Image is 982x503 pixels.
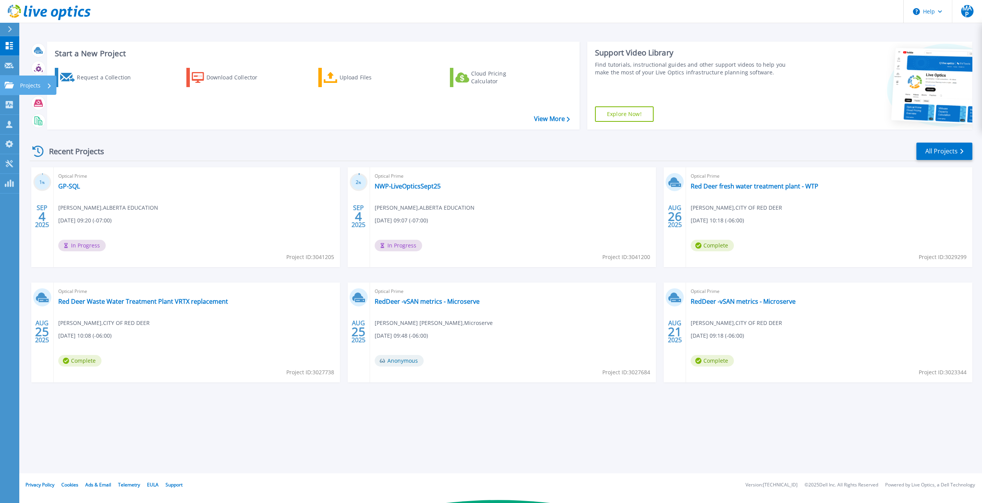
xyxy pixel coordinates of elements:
[919,253,967,261] span: Project ID: 3029299
[55,68,141,87] a: Request a Collection
[147,481,159,488] a: EULA
[58,298,228,305] a: Red Deer Waste Water Treatment Plant VRTX replacement
[351,202,366,230] div: SEP 2025
[691,298,796,305] a: RedDeer -vSAN metrics - Microserve
[450,68,536,87] a: Cloud Pricing Calculator
[58,355,101,367] span: Complete
[166,481,183,488] a: Support
[668,318,682,346] div: AUG 2025
[35,328,49,335] span: 25
[375,319,493,327] span: [PERSON_NAME] [PERSON_NAME] , Microserve
[358,180,361,185] span: %
[885,483,975,488] li: Powered by Live Optics, a Dell Technology
[595,48,794,58] div: Support Video Library
[691,331,744,340] span: [DATE] 09:18 (-06:00)
[35,202,49,230] div: SEP 2025
[745,483,798,488] li: Version: [TECHNICAL_ID]
[58,319,150,327] span: [PERSON_NAME] , CITY OF RED DEER
[668,213,682,220] span: 26
[916,143,972,160] a: All Projects
[20,76,41,96] p: Projects
[691,319,782,327] span: [PERSON_NAME] , CITY OF RED DEER
[602,253,650,261] span: Project ID: 3041200
[691,182,818,190] a: Red Deer fresh water treatment plant - WTP
[602,368,650,377] span: Project ID: 3027684
[58,216,112,225] span: [DATE] 09:20 (-07:00)
[375,182,441,190] a: NWP-LiveOpticsSept25
[668,328,682,335] span: 21
[375,355,424,367] span: Anonymous
[375,216,428,225] span: [DATE] 09:07 (-07:00)
[350,178,368,187] h3: 2
[595,61,794,76] div: Find tutorials, instructional guides and other support videos to help you make the most of your L...
[61,481,78,488] a: Cookies
[691,240,734,251] span: Complete
[691,216,744,225] span: [DATE] 10:18 (-06:00)
[58,287,335,296] span: Optical Prime
[961,5,974,17] span: MAP
[85,481,111,488] a: Ads & Email
[375,331,428,340] span: [DATE] 09:48 (-06:00)
[118,481,140,488] a: Telemetry
[58,172,335,180] span: Optical Prime
[919,368,967,377] span: Project ID: 3023344
[58,331,112,340] span: [DATE] 10:08 (-06:00)
[30,142,115,161] div: Recent Projects
[206,70,268,85] div: Download Collector
[318,68,404,87] a: Upload Files
[805,483,878,488] li: © 2025 Dell Inc. All Rights Reserved
[42,180,45,185] span: %
[340,70,401,85] div: Upload Files
[691,204,782,212] span: [PERSON_NAME] , CITY OF RED DEER
[375,240,422,251] span: In Progress
[58,204,158,212] span: [PERSON_NAME] , ALBERTA EDUCATION
[58,182,80,190] a: GP-SQL
[352,328,365,335] span: 25
[286,253,334,261] span: Project ID: 3041205
[355,213,362,220] span: 4
[691,355,734,367] span: Complete
[471,70,533,85] div: Cloud Pricing Calculator
[595,106,654,122] a: Explore Now!
[691,172,968,180] span: Optical Prime
[77,70,139,85] div: Request a Collection
[351,318,366,346] div: AUG 2025
[58,240,106,251] span: In Progress
[534,115,570,123] a: View More
[35,318,49,346] div: AUG 2025
[375,204,475,212] span: [PERSON_NAME] , ALBERTA EDUCATION
[375,287,652,296] span: Optical Prime
[691,287,968,296] span: Optical Prime
[25,481,54,488] a: Privacy Policy
[375,298,480,305] a: RedDeer -vSAN metrics - Microserve
[186,68,272,87] a: Download Collector
[55,49,570,58] h3: Start a New Project
[286,368,334,377] span: Project ID: 3027738
[39,213,46,220] span: 4
[668,202,682,230] div: AUG 2025
[375,172,652,180] span: Optical Prime
[33,178,51,187] h3: 1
